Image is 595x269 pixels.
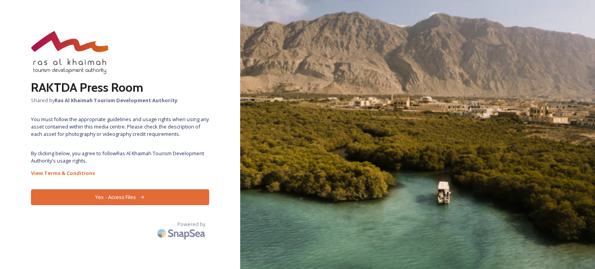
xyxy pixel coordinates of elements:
[31,168,209,178] a: View Terms & Conditions
[55,97,177,104] strong: Ras Al Khaimah Tourism Development Authority
[31,97,209,104] span: Shared by
[31,189,209,205] button: Yes - Access Files
[31,170,95,176] strong: View Terms & Conditions
[155,224,209,242] img: SnapSea Logo
[177,221,205,228] span: Powered by
[31,116,209,138] span: You must follow the appropriate guidelines and usage rights when using any asset contained within...
[31,31,108,74] img: raktda_eng_new-stacked-logo_rgb.png
[31,78,209,97] h2: RAKTDA Press Room
[31,150,209,164] span: By clicking below, you agree to follow Ras Al Khaimah Tourism Development Authority 's usage rights.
